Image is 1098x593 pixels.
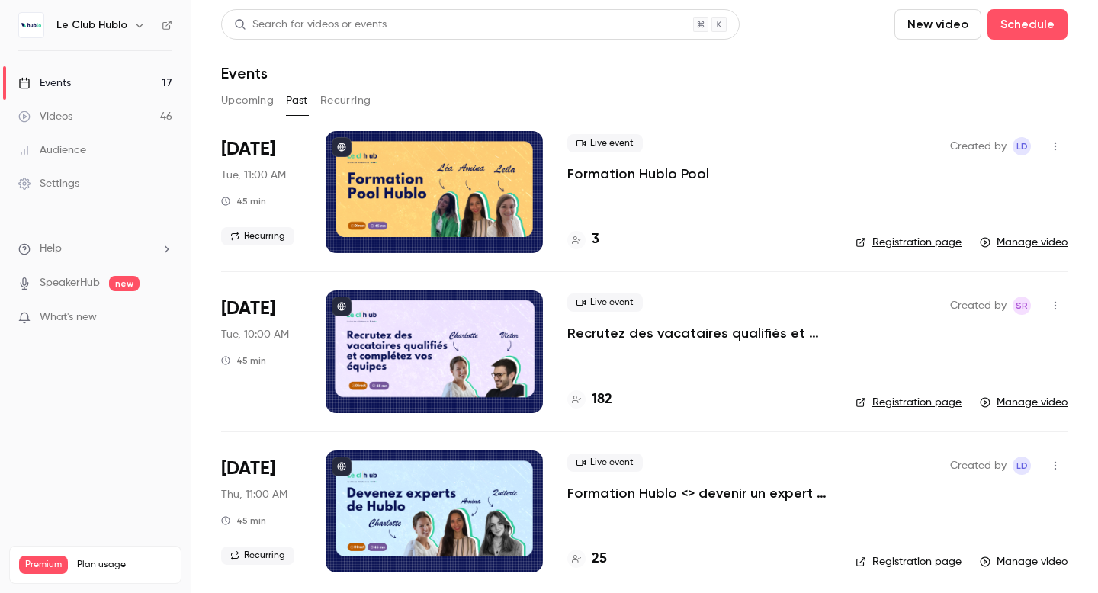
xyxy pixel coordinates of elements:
span: new [109,276,140,291]
span: Live event [567,454,643,472]
span: Live event [567,293,643,312]
a: Manage video [980,395,1067,410]
h4: 182 [592,389,612,410]
span: What's new [40,309,97,325]
span: Leila Domec [1013,457,1031,475]
h4: 3 [592,229,599,250]
div: Events [18,75,71,91]
span: Salomé Renaud [1013,296,1031,315]
a: Formation Hublo Pool [567,165,709,183]
div: 45 min [221,354,266,367]
span: LD [1016,457,1028,475]
span: Recurring [221,547,294,565]
span: SR [1016,296,1028,315]
a: Registration page [856,395,962,410]
h4: 25 [592,549,607,569]
div: Sep 4 Thu, 11:00 AM (Europe/Paris) [221,450,301,572]
button: Upcoming [221,88,274,113]
a: 25 [567,549,607,569]
span: Plan usage [77,559,172,571]
a: Registration page [856,554,962,569]
a: Registration page [856,235,962,250]
h1: Events [221,64,268,82]
button: Schedule [987,9,1067,40]
span: Tue, 10:00 AM [221,327,289,342]
div: Audience [18,143,86,158]
span: Leila Domec [1013,137,1031,155]
h6: Le Club Hublo [56,18,127,33]
div: Search for videos or events [234,17,387,33]
a: Manage video [980,554,1067,569]
div: 45 min [221,514,266,527]
span: Premium [19,556,68,574]
span: Tue, 11:00 AM [221,168,286,183]
a: Recrutez des vacataires qualifiés et complétez vos équipes [567,324,831,342]
span: LD [1016,137,1028,155]
span: Created by [950,137,1006,155]
a: Formation Hublo <> devenir un expert de la plateforme ! [567,484,831,502]
li: help-dropdown-opener [18,241,172,257]
span: Created by [950,296,1006,315]
div: 45 min [221,195,266,207]
a: 182 [567,389,612,410]
div: Videos [18,109,72,124]
a: Manage video [980,235,1067,250]
span: Help [40,241,62,257]
div: Settings [18,176,79,191]
div: Sep 9 Tue, 10:00 AM (Europe/Paris) [221,290,301,412]
span: [DATE] [221,296,275,321]
button: Past [286,88,308,113]
span: Recurring [221,227,294,245]
a: 3 [567,229,599,250]
span: [DATE] [221,137,275,162]
button: New video [894,9,981,40]
a: SpeakerHub [40,275,100,291]
span: Created by [950,457,1006,475]
span: Thu, 11:00 AM [221,487,287,502]
div: Sep 9 Tue, 11:00 AM (Europe/Paris) [221,131,301,253]
span: Live event [567,134,643,152]
img: Le Club Hublo [19,13,43,37]
iframe: Noticeable Trigger [154,311,172,325]
button: Recurring [320,88,371,113]
span: [DATE] [221,457,275,481]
